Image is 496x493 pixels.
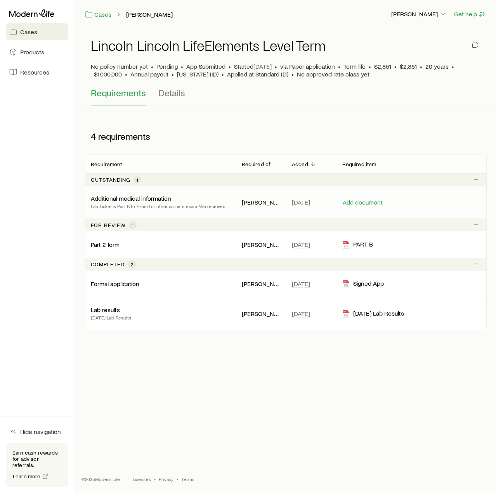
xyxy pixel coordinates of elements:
[391,10,447,19] button: [PERSON_NAME]
[242,280,280,288] p: [PERSON_NAME]
[91,314,131,321] p: [DATE] Lab Results
[159,476,173,482] a: Privacy
[242,198,280,206] p: [PERSON_NAME]
[12,450,62,468] p: Earn cash rewards for advisor referrals.
[20,68,49,76] span: Resources
[20,48,44,56] span: Products
[394,62,397,70] span: •
[91,87,146,98] span: Requirements
[342,279,384,288] div: Signed App
[130,70,168,78] span: Annual payout
[154,476,156,482] span: •
[82,476,120,482] p: © 2025 Modern Life
[292,310,310,318] span: [DATE]
[222,70,224,78] span: •
[6,423,68,440] button: Hide navigation
[132,222,134,228] span: 1
[133,476,151,482] a: Licenses
[156,62,178,70] p: Pending
[91,202,229,210] p: Lab Ticket & Part B to Exam for other carriers exam. We received the lab results. Thank you!
[125,70,127,78] span: •
[242,310,280,318] p: [PERSON_NAME]
[454,10,487,19] button: Get help
[369,62,371,70] span: •
[338,62,340,70] span: •
[342,161,376,167] p: Required item
[342,240,373,249] div: PART B
[91,38,326,53] h1: Lincoln Lincoln LifeElements Level Term
[391,10,447,18] p: [PERSON_NAME]
[242,241,280,248] p: [PERSON_NAME]
[425,62,449,70] span: 20 years
[6,64,68,81] a: Resources
[131,261,133,267] span: 2
[85,10,112,19] a: Cases
[292,241,310,248] span: [DATE]
[291,70,294,78] span: •
[420,62,422,70] span: •
[177,70,219,78] span: [US_STATE] (ID)
[20,428,61,436] span: Hide navigation
[172,70,174,78] span: •
[181,476,194,482] a: Terms
[91,280,139,288] p: Formal application
[20,28,37,36] span: Cases
[91,161,122,167] p: Requirement
[186,62,225,70] span: App Submitted
[374,62,391,70] span: $2,851
[292,198,310,206] span: [DATE]
[234,62,272,70] p: Started
[158,87,185,98] span: Details
[91,177,130,183] p: Outstanding
[229,62,231,70] span: •
[91,194,171,202] p: Additional medical information
[98,131,150,142] span: requirements
[6,23,68,40] a: Cases
[343,62,366,70] span: Term life
[400,62,417,70] span: $2,851
[91,306,120,314] p: Lab results
[137,177,138,183] span: 1
[292,280,310,288] span: [DATE]
[6,43,68,61] a: Products
[126,11,173,18] a: [PERSON_NAME]
[91,261,125,267] p: Completed
[280,62,335,70] span: via Paper application
[292,161,308,167] p: Added
[91,62,148,70] span: No policy number yet
[242,161,271,167] p: Required of
[91,241,120,248] p: Part 2 form
[275,62,277,70] span: •
[342,199,383,206] button: Add document
[253,62,272,70] span: [DATE]
[227,70,288,78] span: Applied at Standard (D)
[6,443,68,487] div: Earn cash rewards for advisor referrals.Learn more
[151,62,153,70] span: •
[91,87,480,106] div: Application details tabs
[13,474,41,479] span: Learn more
[177,476,178,482] span: •
[91,222,126,228] p: For review
[452,62,454,70] span: •
[342,309,404,318] div: [DATE] Lab Results
[297,70,369,78] span: No approved rate class yet
[181,62,183,70] span: •
[94,70,122,78] span: $1,000,000
[91,131,96,142] span: 4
